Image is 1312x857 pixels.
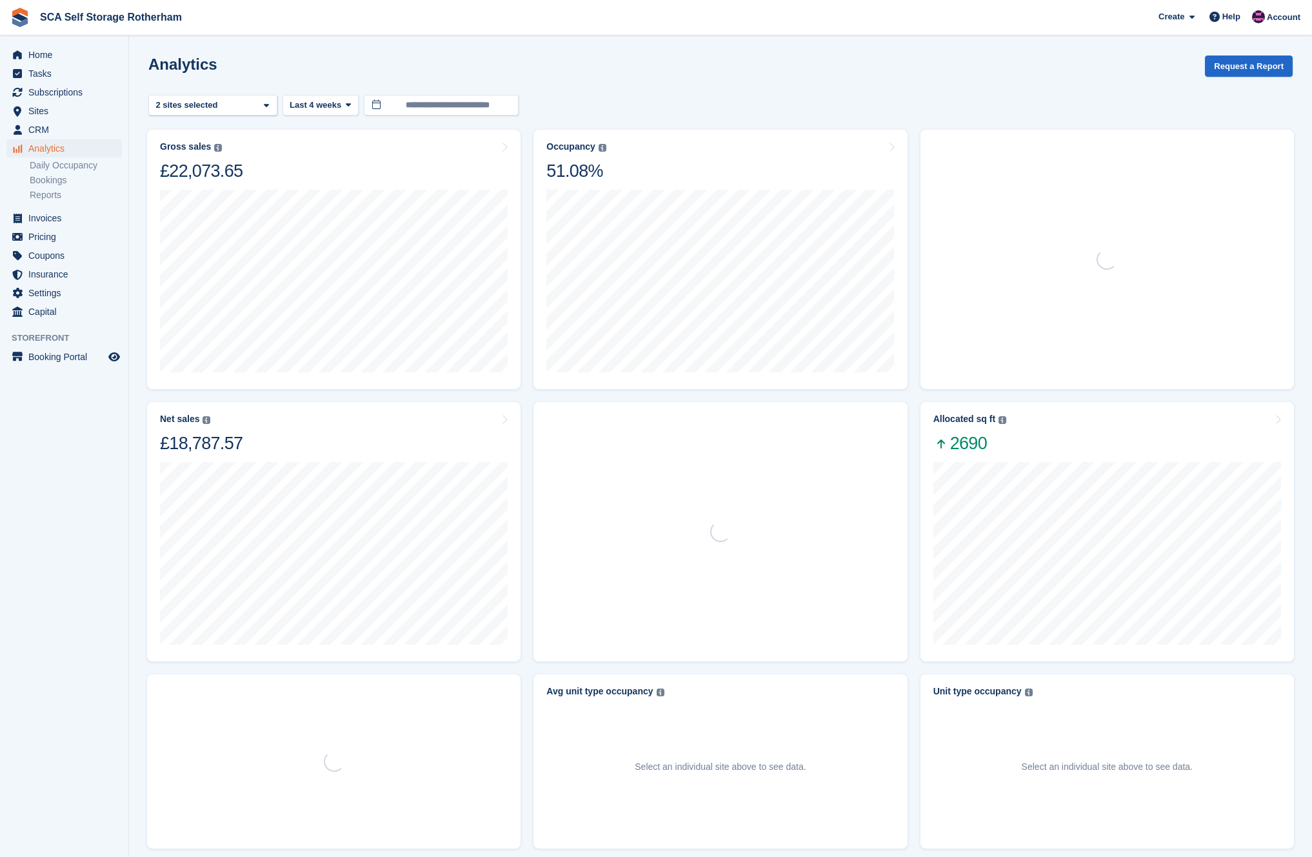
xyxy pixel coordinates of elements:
a: menu [6,65,122,83]
img: icon-info-grey-7440780725fd019a000dd9b08b2336e03edf1995a4989e88bcd33f0948082b44.svg [599,144,606,152]
img: icon-info-grey-7440780725fd019a000dd9b08b2336e03edf1995a4989e88bcd33f0948082b44.svg [1025,689,1033,696]
p: Select an individual site above to see data. [635,760,806,774]
img: icon-info-grey-7440780725fd019a000dd9b08b2336e03edf1995a4989e88bcd33f0948082b44.svg [657,689,664,696]
a: menu [6,209,122,227]
a: Preview store [106,349,122,365]
span: Account [1267,11,1300,24]
p: Select an individual site above to see data. [1022,760,1193,774]
img: icon-info-grey-7440780725fd019a000dd9b08b2336e03edf1995a4989e88bcd33f0948082b44.svg [203,416,210,424]
div: Allocated sq ft [933,414,995,425]
a: Reports [30,189,122,201]
div: 2 sites selected [154,99,223,112]
div: £18,787.57 [160,432,243,454]
a: menu [6,121,122,139]
img: icon-info-grey-7440780725fd019a000dd9b08b2336e03edf1995a4989e88bcd33f0948082b44.svg [214,144,222,152]
span: Analytics [28,139,106,157]
span: Subscriptions [28,83,106,101]
img: icon-info-grey-7440780725fd019a000dd9b08b2336e03edf1995a4989e88bcd33f0948082b44.svg [999,416,1006,424]
span: Last 4 weeks [290,99,341,112]
span: Home [28,46,106,64]
span: Insurance [28,265,106,283]
a: menu [6,228,122,246]
a: SCA Self Storage Rotherham [35,6,187,28]
div: Occupancy [546,141,595,152]
a: Daily Occupancy [30,159,122,172]
a: Bookings [30,174,122,187]
span: Invoices [28,209,106,227]
a: menu [6,284,122,302]
div: 51.08% [546,160,606,182]
span: Help [1222,10,1240,23]
div: Gross sales [160,141,211,152]
span: Booking Portal [28,348,106,366]
a: menu [6,46,122,64]
span: Capital [28,303,106,321]
span: CRM [28,121,106,139]
div: Unit type occupancy [933,686,1022,697]
button: Last 4 weeks [283,95,359,116]
a: menu [6,247,122,265]
h2: Analytics [148,55,217,73]
span: Sites [28,102,106,120]
span: Storefront [12,332,128,345]
img: Dale Chapman [1252,10,1265,23]
span: Pricing [28,228,106,246]
span: 2690 [933,432,1006,454]
span: Coupons [28,247,106,265]
a: menu [6,83,122,101]
div: Net sales [160,414,199,425]
button: Request a Report [1205,55,1293,77]
span: Settings [28,284,106,302]
a: menu [6,348,122,366]
a: menu [6,265,122,283]
a: menu [6,139,122,157]
span: Tasks [28,65,106,83]
span: Create [1158,10,1184,23]
div: £22,073.65 [160,160,243,182]
div: Avg unit type occupancy [546,686,653,697]
img: stora-icon-8386f47178a22dfd0bd8f6a31ec36ba5ce8667c1dd55bd0f319d3a0aa187defe.svg [10,8,30,27]
a: menu [6,102,122,120]
a: menu [6,303,122,321]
